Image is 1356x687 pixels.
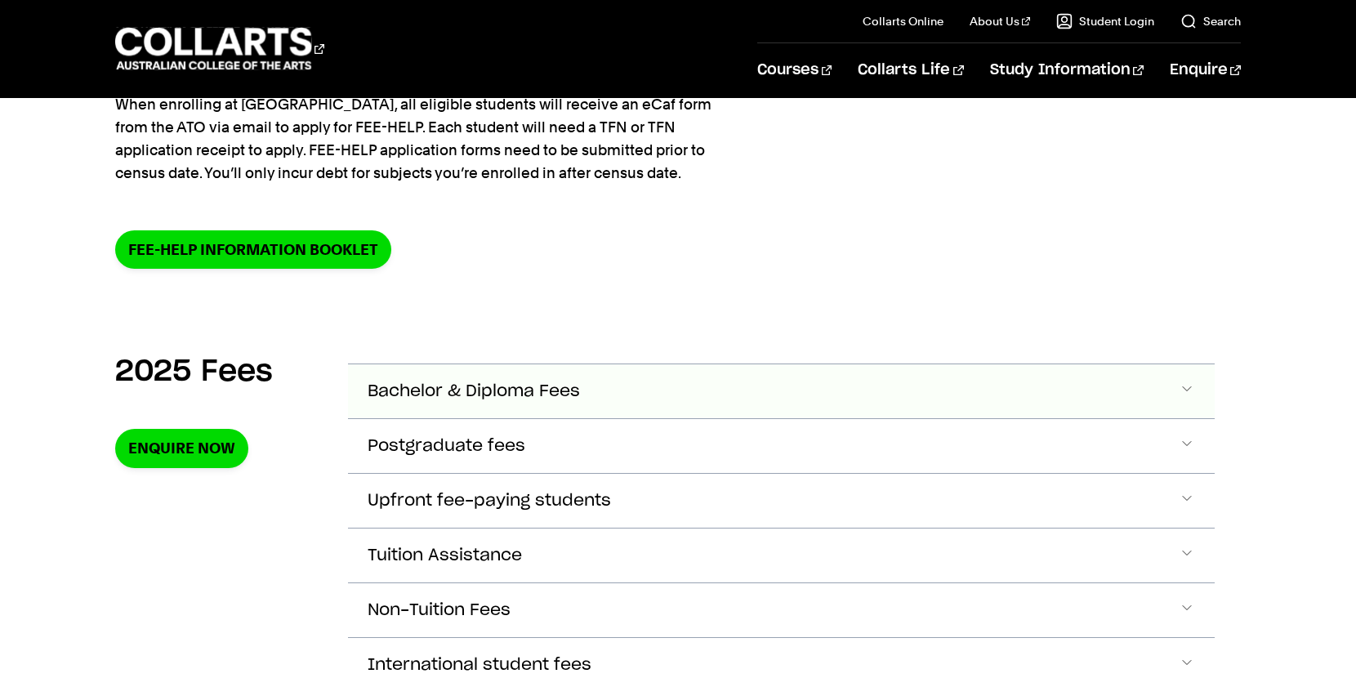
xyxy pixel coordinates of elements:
a: Collarts Life [858,43,963,97]
span: Upfront fee-paying students [368,492,611,511]
a: Student Login [1056,13,1154,29]
a: Search [1180,13,1241,29]
button: Tuition Assistance [348,529,1215,582]
a: Courses [757,43,832,97]
span: Postgraduate fees [368,437,525,456]
a: Enquire [1170,43,1241,97]
h2: 2025 Fees [115,354,273,390]
span: Tuition Assistance [368,546,522,565]
button: Postgraduate fees [348,419,1215,473]
button: Bachelor & Diploma Fees [348,364,1215,418]
span: Non-Tuition Fees [368,601,511,620]
button: Non-Tuition Fees [348,583,1215,637]
div: Go to homepage [115,25,324,72]
span: International student fees [368,656,591,675]
a: About Us [970,13,1030,29]
a: Study Information [990,43,1144,97]
a: FEE-HELP information booklet [115,230,391,269]
button: Upfront fee-paying students [348,474,1215,528]
a: Enquire Now [115,429,248,467]
span: Bachelor & Diploma Fees [368,382,580,401]
a: Collarts Online [863,13,943,29]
